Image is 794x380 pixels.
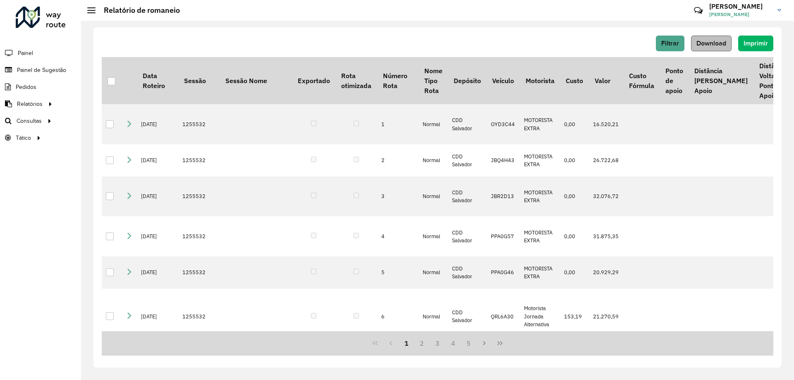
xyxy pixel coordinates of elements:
[178,104,220,144] td: 1255532
[137,177,178,217] td: [DATE]
[520,57,560,104] th: Motorista
[560,57,588,104] th: Custo
[16,83,36,91] span: Pedidos
[17,100,43,108] span: Relatórios
[738,36,773,51] button: Imprimir
[430,335,445,351] button: 3
[487,289,520,344] td: QRL6A30
[18,49,33,57] span: Painel
[487,177,520,217] td: JBR2D13
[419,177,448,217] td: Normal
[448,57,486,104] th: Depósito
[377,104,419,144] td: 1
[589,256,623,289] td: 20.929,29
[448,289,486,344] td: CDD Salvador
[492,335,508,351] button: Last Page
[589,144,623,177] td: 26.722,68
[137,104,178,144] td: [DATE]
[520,256,560,289] td: MOTORISTA EXTRA
[476,335,492,351] button: Next Page
[137,216,178,256] td: [DATE]
[689,2,707,19] a: Contato Rápido
[709,2,771,10] h3: [PERSON_NAME]
[589,289,623,344] td: 21.270,59
[623,57,660,104] th: Custo Fórmula
[17,66,66,74] span: Painel de Sugestão
[753,57,793,104] th: Distância Volta Ponto Apoio
[487,104,520,144] td: OYD3C44
[137,144,178,177] td: [DATE]
[292,57,335,104] th: Exportado
[377,57,419,104] th: Número Rota
[696,40,726,47] span: Download
[744,40,768,47] span: Imprimir
[419,216,448,256] td: Normal
[520,289,560,344] td: Motorista Jornada Alternativa
[560,104,588,144] td: 0,00
[589,216,623,256] td: 31.875,35
[689,57,753,104] th: Distância [PERSON_NAME] Apoio
[16,134,31,142] span: Tático
[560,256,588,289] td: 0,00
[178,144,220,177] td: 1255532
[178,57,220,104] th: Sessão
[178,256,220,289] td: 1255532
[178,289,220,344] td: 1255532
[17,117,42,125] span: Consultas
[560,144,588,177] td: 0,00
[461,335,477,351] button: 5
[377,144,419,177] td: 2
[589,177,623,217] td: 32.076,72
[487,57,520,104] th: Veículo
[560,289,588,344] td: 153,19
[487,216,520,256] td: PPA0G57
[419,57,448,104] th: Nome Tipo Rota
[96,6,180,15] h2: Relatório de romaneio
[448,216,486,256] td: CDD Salvador
[589,57,623,104] th: Valor
[560,177,588,217] td: 0,00
[178,177,220,217] td: 1255532
[661,40,679,47] span: Filtrar
[399,335,414,351] button: 1
[709,11,771,18] span: [PERSON_NAME]
[448,104,486,144] td: CDD Salvador
[178,216,220,256] td: 1255532
[487,256,520,289] td: PPA0G46
[560,216,588,256] td: 0,00
[448,256,486,289] td: CDD Salvador
[448,177,486,217] td: CDD Salvador
[520,104,560,144] td: MOTORISTA EXTRA
[419,256,448,289] td: Normal
[220,57,292,104] th: Sessão Nome
[419,104,448,144] td: Normal
[137,57,178,104] th: Data Roteiro
[414,335,430,351] button: 2
[660,57,689,104] th: Ponto de apoio
[487,144,520,177] td: JBQ4H43
[656,36,684,51] button: Filtrar
[137,256,178,289] td: [DATE]
[520,216,560,256] td: MOTORISTA EXTRA
[377,177,419,217] td: 3
[377,256,419,289] td: 5
[520,144,560,177] td: MOTORISTA EXTRA
[137,289,178,344] td: [DATE]
[691,36,732,51] button: Download
[377,216,419,256] td: 4
[419,144,448,177] td: Normal
[377,289,419,344] td: 6
[419,289,448,344] td: Normal
[445,335,461,351] button: 4
[448,144,486,177] td: CDD Salvador
[520,177,560,217] td: MOTORISTA EXTRA
[335,57,377,104] th: Rota otimizada
[589,104,623,144] td: 16.520,21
